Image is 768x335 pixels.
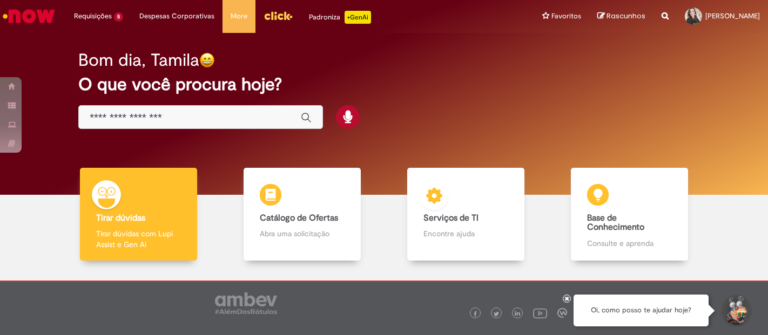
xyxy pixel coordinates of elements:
img: logo_footer_facebook.png [473,311,478,317]
span: [PERSON_NAME] [705,11,760,20]
span: Requisições [74,11,112,22]
img: logo_footer_linkedin.png [515,311,520,317]
b: Base de Conhecimento [587,213,644,233]
span: Favoritos [551,11,581,22]
b: Serviços de TI [423,213,479,223]
img: happy-face.png [199,52,215,68]
p: +GenAi [345,11,371,24]
b: Catálogo de Ofertas [260,213,338,223]
img: logo_footer_ambev_rotulo_gray.png [215,292,277,314]
h2: Bom dia, Tamila [78,51,199,70]
div: Padroniza [309,11,371,24]
span: Rascunhos [607,11,645,21]
div: Oi, como posso te ajudar hoje? [574,295,709,326]
p: Abra uma solicitação [260,228,345,239]
p: Encontre ajuda [423,228,508,239]
img: logo_footer_workplace.png [557,308,567,318]
button: Iniciar Conversa de Suporte [719,295,752,327]
span: Despesas Corporativas [139,11,214,22]
a: Base de Conhecimento Consulte e aprenda [548,168,711,261]
a: Rascunhos [597,11,645,22]
h2: O que você procura hoje? [78,75,690,94]
a: Tirar dúvidas Tirar dúvidas com Lupi Assist e Gen Ai [57,168,220,261]
img: ServiceNow [1,5,57,27]
b: Tirar dúvidas [96,213,145,223]
img: click_logo_yellow_360x200.png [264,8,293,24]
img: logo_footer_twitter.png [494,311,499,317]
a: Catálogo de Ofertas Abra uma solicitação [220,168,384,261]
span: More [231,11,247,22]
p: Consulte e aprenda [587,238,672,249]
img: logo_footer_youtube.png [533,306,547,320]
a: Serviços de TI Encontre ajuda [384,168,548,261]
p: Tirar dúvidas com Lupi Assist e Gen Ai [96,228,181,250]
span: 5 [114,12,123,22]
